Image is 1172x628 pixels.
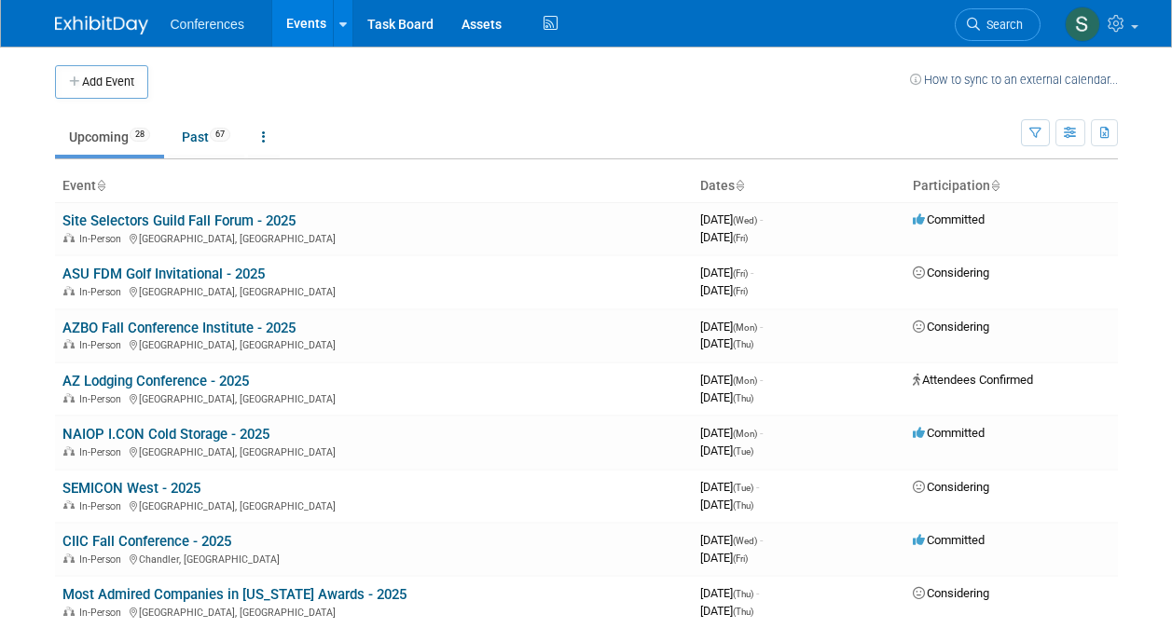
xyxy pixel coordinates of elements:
span: (Tue) [733,483,753,493]
img: In-Person Event [63,446,75,456]
a: SEMICON West - 2025 [62,480,200,497]
span: (Fri) [733,286,748,296]
span: (Fri) [733,553,748,564]
a: CIIC Fall Conference - 2025 [62,533,231,550]
img: In-Person Event [63,233,75,242]
span: (Wed) [733,536,757,546]
span: [DATE] [700,283,748,297]
span: - [760,373,763,387]
span: Committed [913,426,985,440]
span: Considering [913,480,989,494]
span: (Fri) [733,268,748,279]
span: - [751,266,753,280]
span: Committed [913,533,985,547]
a: ASU FDM Golf Invitational - 2025 [62,266,265,282]
span: - [756,586,759,600]
span: In-Person [79,553,127,566]
a: Site Selectors Guild Fall Forum - 2025 [62,212,296,229]
span: [DATE] [700,426,763,440]
div: [GEOGRAPHIC_DATA], [GEOGRAPHIC_DATA] [62,283,685,298]
th: Dates [693,171,905,202]
a: Past67 [168,119,244,155]
span: In-Person [79,500,127,512]
div: [GEOGRAPHIC_DATA], [GEOGRAPHIC_DATA] [62,604,685,619]
span: [DATE] [700,336,753,350]
span: - [760,533,763,547]
img: In-Person Event [63,500,75,510]
span: (Tue) [733,446,753,457]
span: (Thu) [733,393,753,403]
span: (Mon) [733,375,757,386]
div: Chandler, [GEOGRAPHIC_DATA] [62,551,685,566]
span: [DATE] [700,373,763,387]
span: - [760,212,763,226]
span: [DATE] [700,586,759,600]
span: (Thu) [733,339,753,349]
span: (Thu) [733,607,753,617]
span: In-Person [79,339,127,351]
span: (Mon) [733,429,757,439]
img: In-Person Event [63,286,75,295]
img: In-Person Event [63,393,75,403]
span: Search [980,18,1023,32]
button: Add Event [55,65,148,99]
span: Conferences [171,17,244,32]
span: Committed [913,212,985,226]
span: In-Person [79,233,127,245]
span: (Thu) [733,500,753,511]
span: [DATE] [700,212,763,226]
span: [DATE] [700,480,759,494]
span: (Mon) [733,322,757,333]
span: - [760,320,763,334]
span: [DATE] [700,230,748,244]
span: Considering [913,266,989,280]
div: [GEOGRAPHIC_DATA], [GEOGRAPHIC_DATA] [62,390,685,405]
span: [DATE] [700,533,763,547]
span: 67 [210,128,230,142]
a: Sort by Participation Type [990,178,1000,193]
span: Considering [913,320,989,334]
a: Sort by Event Name [96,178,105,193]
a: Upcoming28 [55,119,164,155]
span: [DATE] [700,390,753,404]
span: (Wed) [733,215,757,225]
a: Most Admired Companies in [US_STATE] Awards - 2025 [62,586,407,603]
span: Attendees Confirmed [913,373,1033,387]
span: Considering [913,586,989,600]
a: AZ Lodging Conference - 2025 [62,373,249,389]
span: [DATE] [700,320,763,334]
img: In-Person Event [63,339,75,348]
a: Search [955,8,1041,41]
span: - [760,426,763,440]
span: In-Person [79,446,127,458]
span: In-Person [79,607,127,619]
div: [GEOGRAPHIC_DATA], [GEOGRAPHIC_DATA] [62,336,685,351]
th: Event [55,171,693,202]
span: [DATE] [700,498,753,512]
span: - [756,480,759,494]
span: [DATE] [700,551,748,565]
span: (Fri) [733,233,748,243]
span: In-Person [79,393,127,405]
img: Sarah Shaver [1065,7,1100,42]
div: [GEOGRAPHIC_DATA], [GEOGRAPHIC_DATA] [62,230,685,245]
span: [DATE] [700,444,753,457]
img: ExhibitDay [55,16,148,34]
a: Sort by Start Date [735,178,744,193]
span: 28 [130,128,150,142]
a: NAIOP I.CON Cold Storage - 2025 [62,426,269,443]
img: In-Person Event [63,607,75,616]
span: In-Person [79,286,127,298]
div: [GEOGRAPHIC_DATA], [GEOGRAPHIC_DATA] [62,498,685,512]
a: How to sync to an external calendar... [910,73,1118,87]
span: [DATE] [700,604,753,618]
a: AZBO Fall Conference Institute - 2025 [62,320,296,336]
img: In-Person Event [63,553,75,563]
span: (Thu) [733,589,753,599]
span: [DATE] [700,266,753,280]
div: [GEOGRAPHIC_DATA], [GEOGRAPHIC_DATA] [62,444,685,458]
th: Participation [905,171,1118,202]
